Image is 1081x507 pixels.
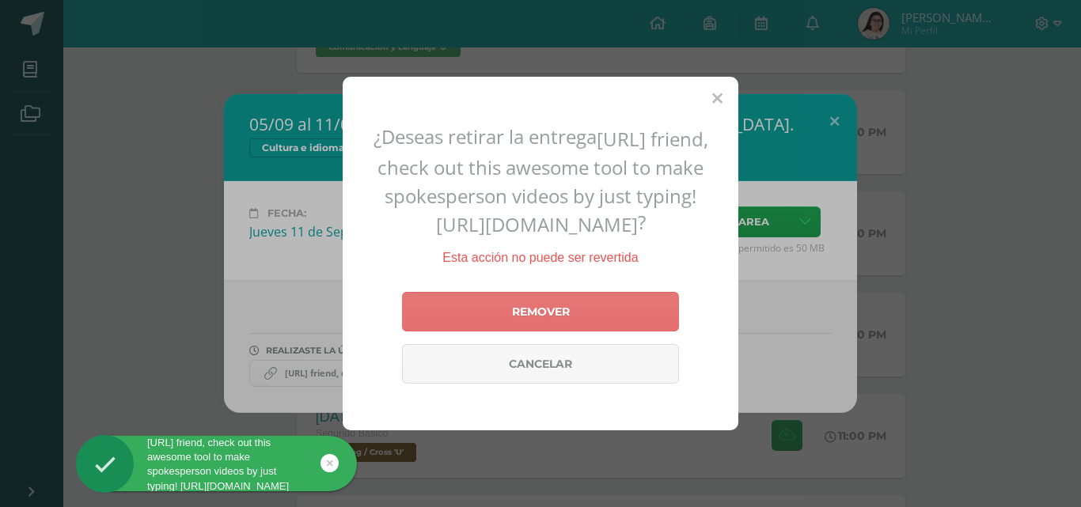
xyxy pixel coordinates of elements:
a: Cancelar [402,344,679,384]
span: Esta acción no puede ser revertida [442,251,638,264]
h2: ¿Deseas retirar la entrega ? [362,123,719,237]
div: [URL] friend, check out this awesome tool to make spokesperson videos by just typing! [URL][DOMAI... [76,436,357,491]
a: Remover [402,292,679,331]
span: Close (Esc) [712,89,723,108]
